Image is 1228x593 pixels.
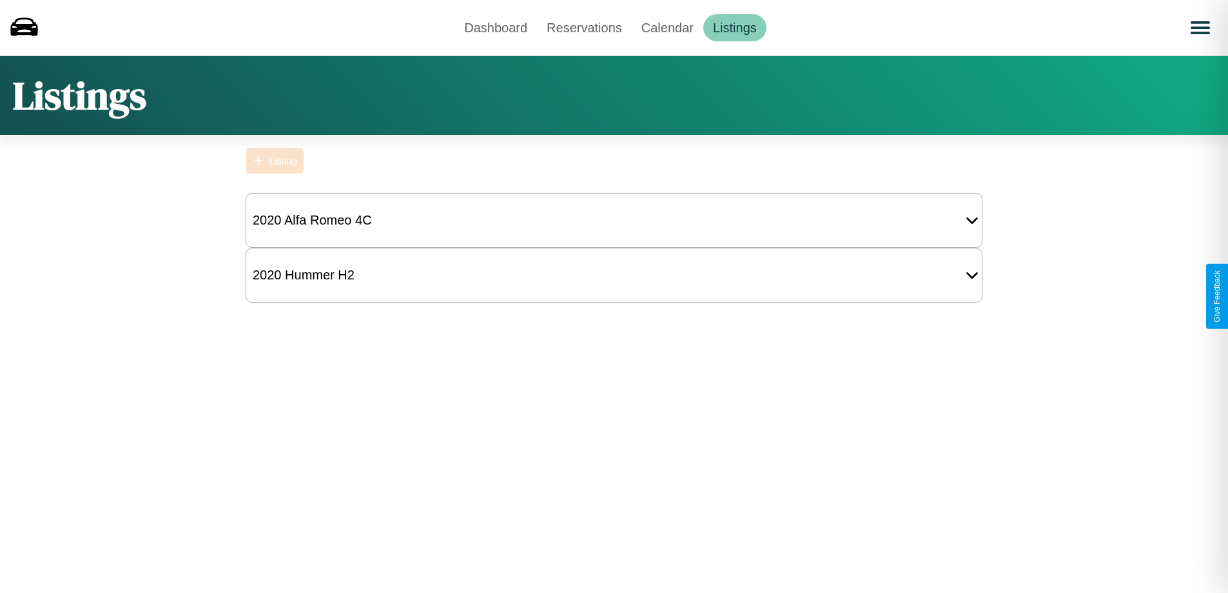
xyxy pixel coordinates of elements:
a: Listings [703,14,766,41]
button: Listing [246,148,304,174]
button: Open menu [1182,10,1218,46]
div: Give Feedback [1213,270,1222,323]
div: Listing [269,156,297,166]
a: Reservations [537,14,632,41]
h1: Listings [13,69,146,122]
div: 2020 Hummer H2 [246,261,361,289]
a: Calendar [632,14,703,41]
a: Dashboard [454,14,537,41]
div: 2020 Alfa Romeo 4C [246,206,378,234]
